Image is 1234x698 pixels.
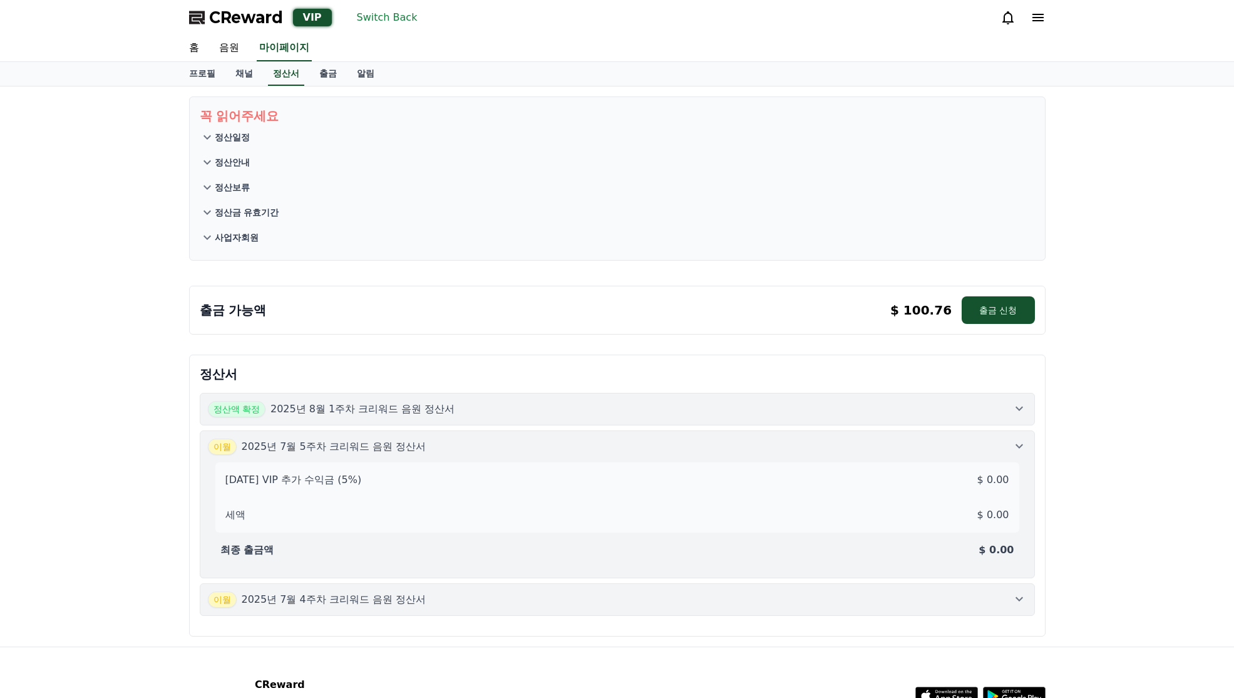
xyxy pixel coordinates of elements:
a: 프로필 [179,62,225,86]
div: VIP [293,9,332,26]
p: $ 100.76 [890,301,952,319]
a: 마이페이지 [257,35,312,61]
p: 사업자회원 [215,231,259,244]
p: CReward [255,677,408,692]
a: 알림 [347,62,384,86]
p: $ 0.00 [979,543,1014,558]
button: Switch Back [352,8,423,28]
p: 2025년 7월 5주차 크리워드 음원 정산서 [242,439,426,454]
button: 출금 신청 [962,296,1034,324]
p: [DATE] VIP 추가 수익금 (5%) [225,472,362,487]
p: $ 0.00 [977,508,1009,523]
p: 정산보류 [215,181,250,194]
button: 정산안내 [200,150,1035,175]
p: 정산일정 [215,131,250,143]
button: 정산보류 [200,175,1035,200]
button: 정산일정 [200,125,1035,150]
span: 이월 [208,591,237,608]
p: 정산금 유효기간 [215,206,279,219]
p: 정산안내 [215,156,250,169]
a: 채널 [225,62,263,86]
a: CReward [189,8,283,28]
span: CReward [209,8,283,28]
button: 정산금 유효기간 [200,200,1035,225]
a: 정산서 [268,62,304,86]
button: 이월 2025년 7월 4주차 크리워드 음원 정산서 [200,583,1035,616]
p: 최종 출금액 [220,543,274,558]
a: 음원 [209,35,249,61]
p: $ 0.00 [977,472,1009,487]
button: 사업자회원 [200,225,1035,250]
p: 정산서 [200,365,1035,383]
a: 홈 [179,35,209,61]
p: 세액 [225,508,245,523]
span: 이월 [208,439,237,455]
span: 정산액 확정 [208,401,265,417]
a: 출금 [309,62,347,86]
p: 2025년 7월 4주차 크리워드 음원 정산서 [242,592,426,607]
button: 정산액 확정 2025년 8월 1주차 크리워드 음원 정산서 [200,393,1035,425]
p: 꼭 읽어주세요 [200,107,1035,125]
p: 출금 가능액 [200,301,267,319]
button: 이월 2025년 7월 5주차 크리워드 음원 정산서 [DATE] VIP 추가 수익금 (5%) $ 0.00 세액 $ 0.00 최종 출금액 $ 0.00 [200,430,1035,578]
p: 2025년 8월 1주차 크리워드 음원 정산서 [270,402,455,417]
